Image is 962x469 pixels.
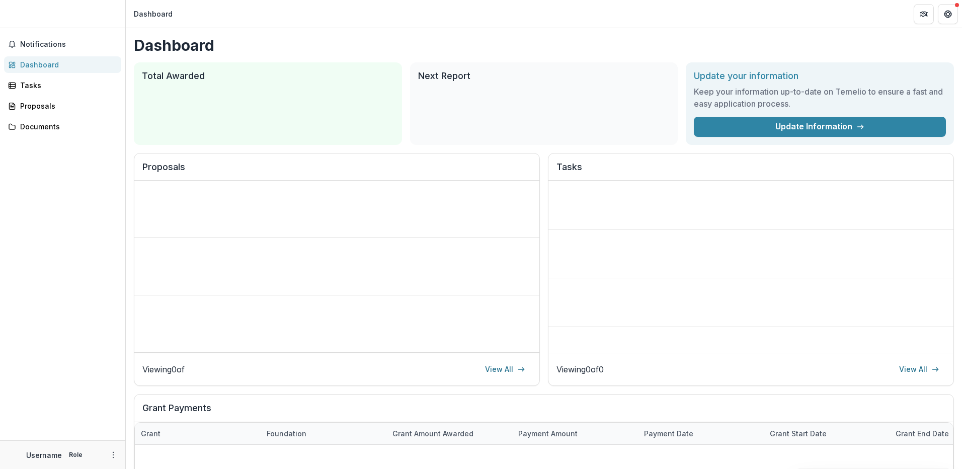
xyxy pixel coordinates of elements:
h1: Dashboard [134,36,954,54]
a: Update Information [694,117,946,137]
h2: Next Report [418,70,670,82]
h2: Update your information [694,70,946,82]
p: Username [26,450,62,460]
div: Tasks [20,80,113,91]
button: Partners [914,4,934,24]
a: View All [893,361,945,377]
a: Tasks [4,77,121,94]
div: Proposals [20,101,113,111]
a: Documents [4,118,121,135]
div: Dashboard [134,9,173,19]
button: Get Help [938,4,958,24]
p: Viewing 0 of [142,363,185,375]
button: More [107,449,119,461]
div: Documents [20,121,113,132]
span: Notifications [20,40,117,49]
nav: breadcrumb [130,7,177,21]
div: Dashboard [20,59,113,70]
h3: Keep your information up-to-date on Temelio to ensure a fast and easy application process. [694,86,946,110]
h2: Proposals [142,162,531,181]
a: View All [479,361,531,377]
a: Dashboard [4,56,121,73]
button: Notifications [4,36,121,52]
p: Role [66,450,86,459]
h2: Grant Payments [142,403,945,422]
p: Viewing 0 of 0 [556,363,604,375]
h2: Total Awarded [142,70,394,82]
a: Proposals [4,98,121,114]
h2: Tasks [556,162,945,181]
